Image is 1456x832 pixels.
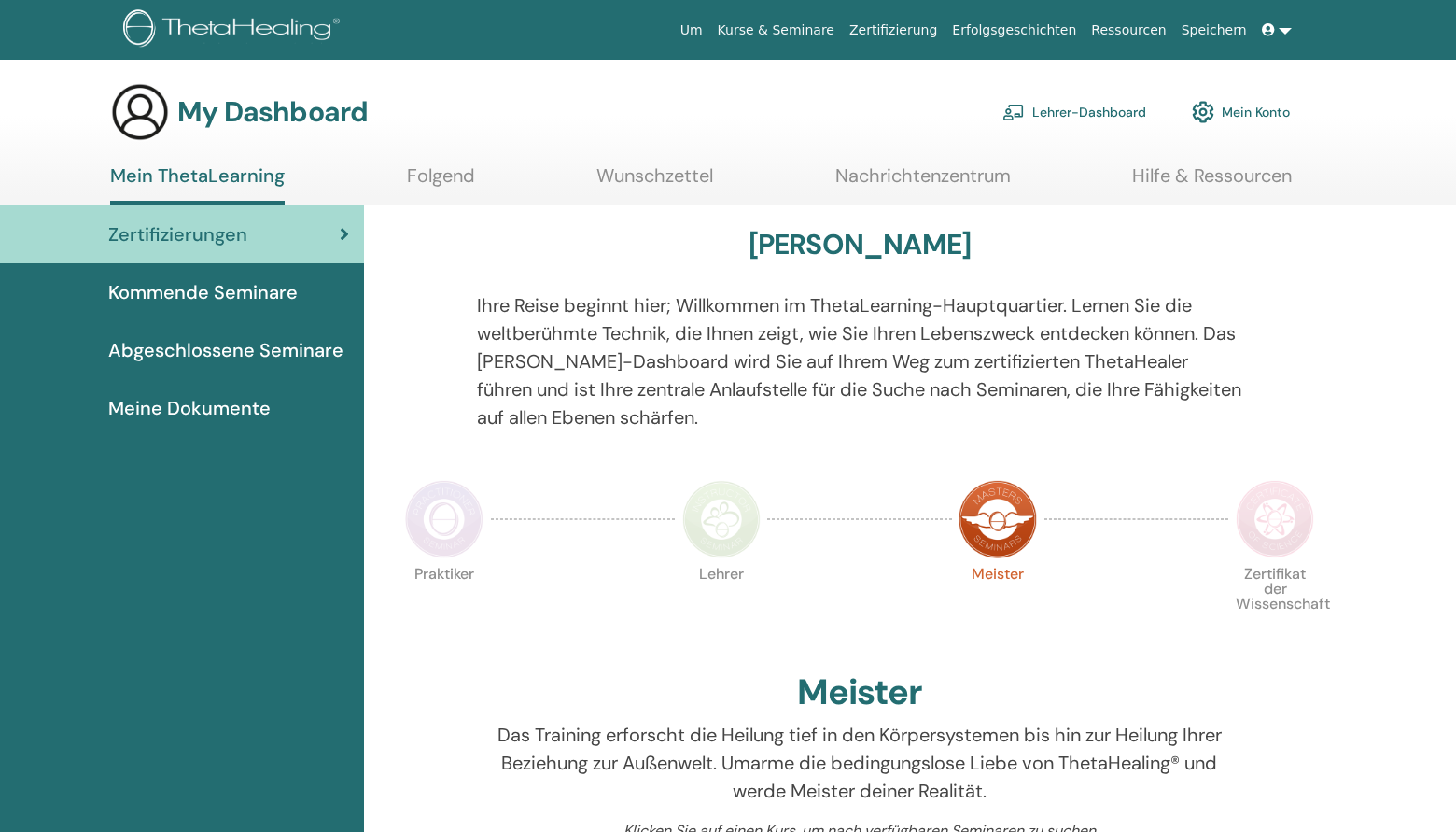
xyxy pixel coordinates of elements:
[710,13,842,48] a: Kurse & Seminare
[123,9,346,51] img: logo.png
[842,13,945,48] a: Zertifizierung
[477,721,1242,805] p: Das Training erforscht die Heilung tief in den Körpersystemen bis hin zur Heilung Ihrer Beziehung...
[1236,480,1314,558] img: Certificate of Science
[1174,13,1254,48] a: Speichern
[1132,164,1292,201] a: Hilfe & Ressourcen
[959,480,1037,558] img: Master
[596,164,713,201] a: Wunschzettel
[749,228,972,261] h3: [PERSON_NAME]
[1084,13,1173,48] a: Ressourcen
[682,480,761,558] img: Instructor
[945,13,1084,48] a: Erfolgsgeschichten
[405,567,483,645] p: Praktiker
[108,220,247,248] span: Zertifizierungen
[1002,92,1146,133] a: Lehrer-Dashboard
[110,164,285,205] a: Mein ThetaLearning
[108,278,298,306] span: Kommende Seminare
[108,394,271,422] span: Meine Dokumente
[110,82,170,142] img: generic-user-icon.jpg
[797,671,922,714] h2: Meister
[108,336,343,364] span: Abgeschlossene Seminare
[1192,96,1214,128] img: cog.svg
[477,291,1242,431] p: Ihre Reise beginnt hier; Willkommen im ThetaLearning-Hauptquartier. Lernen Sie die weltberühmte T...
[673,13,710,48] a: Um
[1192,92,1290,133] a: Mein Konto
[1002,104,1025,120] img: chalkboard-teacher.svg
[682,567,761,645] p: Lehrer
[177,95,368,129] h3: My Dashboard
[959,567,1037,645] p: Meister
[835,164,1011,201] a: Nachrichtenzentrum
[407,164,475,201] a: Folgend
[1236,567,1314,645] p: Zertifikat der Wissenschaft
[405,480,483,558] img: Practitioner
